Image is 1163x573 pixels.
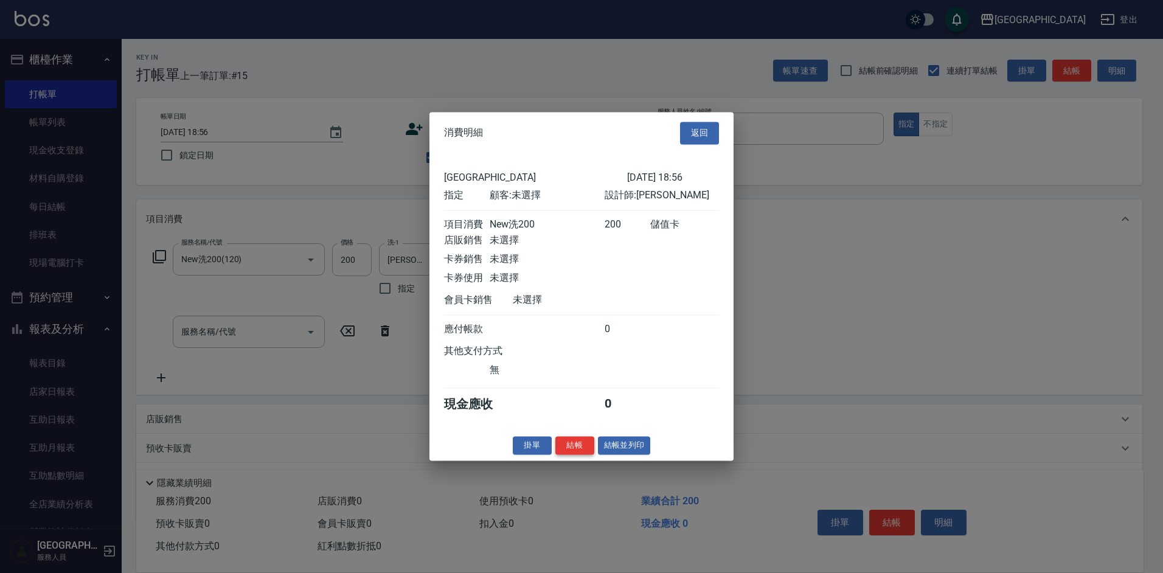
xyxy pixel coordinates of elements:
button: 掛單 [513,436,552,455]
div: 無 [490,364,604,377]
div: 應付帳款 [444,323,490,336]
div: [GEOGRAPHIC_DATA] [444,172,627,183]
div: 現金應收 [444,396,513,412]
div: 指定 [444,189,490,202]
div: 其他支付方式 [444,345,536,358]
div: 儲值卡 [650,218,719,231]
div: 會員卡銷售 [444,294,513,307]
div: 卡券銷售 [444,253,490,266]
div: 0 [605,396,650,412]
div: 顧客: 未選擇 [490,189,604,202]
div: 200 [605,218,650,231]
div: [DATE] 18:56 [627,172,719,183]
div: 未選擇 [490,253,604,266]
div: New洗200 [490,218,604,231]
div: 0 [605,323,650,336]
div: 未選擇 [490,272,604,285]
div: 店販銷售 [444,234,490,247]
div: 卡券使用 [444,272,490,285]
button: 結帳 [555,436,594,455]
div: 項目消費 [444,218,490,231]
div: 未選擇 [490,234,604,247]
div: 設計師: [PERSON_NAME] [605,189,719,202]
button: 返回 [680,122,719,144]
div: 未選擇 [513,294,627,307]
button: 結帳並列印 [598,436,651,455]
span: 消費明細 [444,127,483,139]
